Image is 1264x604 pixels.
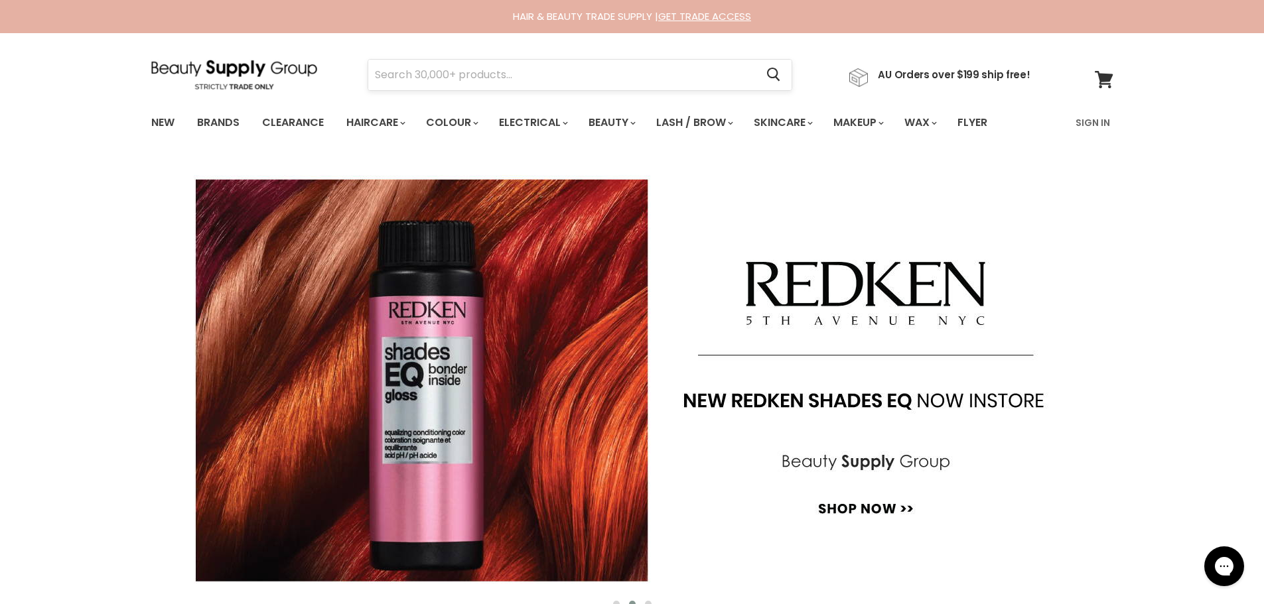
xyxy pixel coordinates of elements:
[1198,542,1251,591] iframe: Gorgias live chat messenger
[141,103,1032,142] ul: Main menu
[135,10,1130,23] div: HAIR & BEAUTY TRADE SUPPLY |
[489,109,576,137] a: Electrical
[948,109,997,137] a: Flyer
[135,103,1130,142] nav: Main
[756,60,792,90] button: Search
[894,109,945,137] a: Wax
[744,109,821,137] a: Skincare
[823,109,892,137] a: Makeup
[1068,109,1118,137] a: Sign In
[368,60,756,90] input: Search
[336,109,413,137] a: Haircare
[141,109,184,137] a: New
[646,109,741,137] a: Lash / Brow
[252,109,334,137] a: Clearance
[368,59,792,91] form: Product
[579,109,644,137] a: Beauty
[416,109,486,137] a: Colour
[187,109,249,137] a: Brands
[658,9,751,23] a: GET TRADE ACCESS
